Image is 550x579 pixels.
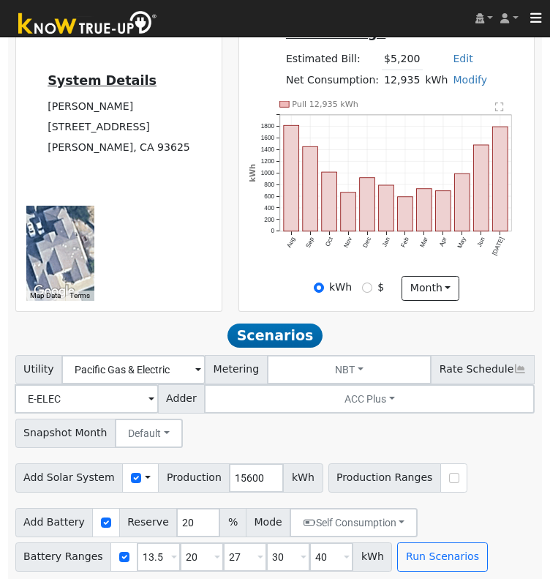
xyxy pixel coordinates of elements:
span: kWh [353,542,392,572]
span: Snapshot Month [15,419,116,448]
button: Default [115,419,183,448]
span: Rate Schedule [431,355,535,384]
text: 200 [264,216,274,223]
input: Select a Utility [61,355,206,384]
td: [PERSON_NAME] [45,97,193,117]
span: Reserve [119,508,178,537]
rect: onclick="" [455,174,470,232]
rect: onclick="" [322,172,337,231]
rect: onclick="" [379,185,394,231]
a: Edit [453,53,472,64]
span: Add Solar System [15,463,124,493]
text: Oct [323,236,334,248]
text: Apr [437,236,448,247]
text: Jun [475,236,486,248]
button: Toggle navigation [522,8,550,29]
text: 1800 [260,122,274,130]
text: May [456,236,467,250]
input: Select a Rate Schedule [15,384,159,414]
td: kWh [423,70,451,91]
img: Google [30,282,78,301]
text: kWh [249,164,257,182]
span: Battery Ranges [15,542,112,572]
text: 400 [264,204,274,212]
button: Run Scenarios [397,542,487,572]
rect: onclick="" [474,145,489,231]
text: Sep [304,236,315,249]
span: kWh [283,463,323,493]
text:  [495,102,504,112]
text: 1200 [260,157,274,165]
text: 800 [264,181,274,188]
rect: onclick="" [284,125,299,231]
u: Annual Usage [286,26,385,40]
text: Feb [399,236,410,249]
text: 1400 [260,146,274,153]
td: [PERSON_NAME], CA 93625 [45,138,193,158]
text: 600 [264,193,274,200]
rect: onclick="" [436,191,451,231]
text: [DATE] [491,236,505,257]
img: Know True-Up [11,8,165,41]
span: Add Battery [15,508,94,537]
span: Utility [15,355,63,384]
button: NBT [267,355,432,384]
text: 1600 [260,134,274,141]
rect: onclick="" [303,146,318,231]
a: Modify [453,74,487,86]
rect: onclick="" [398,197,413,231]
text: 1000 [260,169,274,176]
button: Map Data [30,291,61,301]
rect: onclick="" [417,189,432,231]
u: System Details [48,73,157,88]
button: month [402,276,459,301]
span: Production [158,463,230,493]
text: Jan [380,236,391,248]
text: Aug [285,236,296,249]
rect: onclick="" [341,193,356,231]
span: Production Ranges [328,463,441,493]
input: kWh [314,283,324,293]
text: Mar [418,236,429,248]
text: Pull 12,935 kWh [292,100,358,109]
label: kWh [329,280,352,295]
td: Net Consumption: [283,70,381,91]
span: % [219,508,246,537]
a: Open this area in Google Maps (opens a new window) [30,282,78,301]
span: Mode [246,508,290,537]
text: Dec [361,236,372,250]
label: $ [377,280,384,295]
input: $ [362,283,372,293]
span: Adder [158,384,206,414]
td: Estimated Bill: [283,49,381,70]
rect: onclick="" [360,178,375,231]
td: $5,200 [382,49,423,70]
text: 0 [271,228,274,235]
span: Metering [205,355,268,384]
button: Self Consumption [290,508,418,537]
rect: onclick="" [493,127,508,231]
a: Terms [69,291,90,299]
td: 12,935 [382,70,423,91]
span: Scenarios [227,324,322,347]
button: ACC Plus [204,384,535,414]
td: [STREET_ADDRESS] [45,117,193,138]
text: Nov [342,236,354,249]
